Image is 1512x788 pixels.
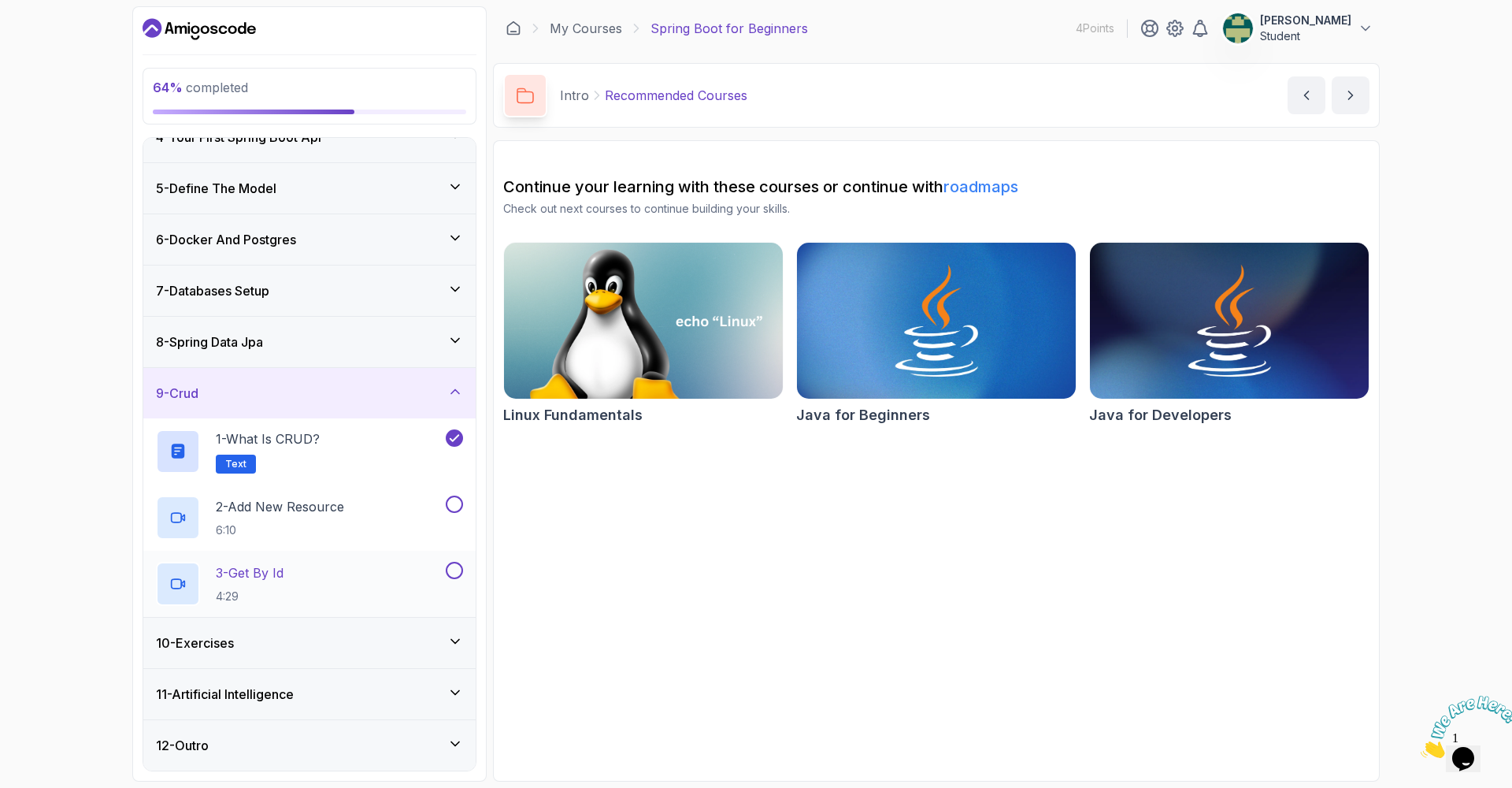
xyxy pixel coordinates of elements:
[156,429,463,474] button: 1-What is CRUD?Text
[143,266,476,316] button: 7-Databases Setup
[156,384,198,403] h3: 9 - Crud
[503,404,643,426] h2: Linux Fundamentals
[943,177,1018,196] a: roadmaps
[504,243,783,399] img: Linux Fundamentals card
[153,80,183,95] span: 64 %
[216,497,344,516] p: 2 - Add New Resource
[153,80,248,95] span: completed
[225,458,246,470] span: Text
[6,6,104,69] img: Chat attention grabber
[156,281,269,300] h3: 7 - Databases Setup
[1089,242,1369,426] a: Java for Developers cardJava for Developers
[143,720,476,771] button: 12-Outro
[506,20,521,36] a: Dashboard
[605,86,747,105] p: Recommended Courses
[143,669,476,719] button: 11-Artificial Intelligence
[143,214,476,265] button: 6-Docker And Postgres
[156,634,234,652] h3: 10 - Exercises
[143,618,476,668] button: 10-Exercises
[560,86,589,105] p: Intro
[796,404,930,426] h2: Java for Beginners
[1288,76,1325,114] button: previous content
[6,6,13,20] span: 1
[143,317,476,367] button: 8-Spring Data Jpa
[216,563,283,582] p: 3 - Get By Id
[1260,28,1351,44] p: Student
[1223,13,1253,43] img: user profile image
[156,333,263,351] h3: 8 - Spring Data Jpa
[1332,76,1369,114] button: next content
[156,736,209,755] h3: 12 - Outro
[1414,689,1512,764] iframe: chat widget
[1260,13,1351,28] p: [PERSON_NAME]
[796,242,1077,426] a: Java for Beginners cardJava for Beginners
[156,230,296,249] h3: 6 - Docker And Postgres
[156,496,463,540] button: 2-Add New Resource6:10
[216,429,320,448] p: 1 - What is CRUD?
[143,368,476,418] button: 9-Crud
[503,242,784,426] a: Linux Fundamentals cardLinux Fundamentals
[550,19,622,38] a: My Courses
[503,201,1369,217] p: Check out next courses to continue building your skills.
[1090,243,1369,399] img: Java for Developers card
[1089,404,1232,426] h2: Java for Developers
[650,19,808,38] p: Spring Boot for Beginners
[216,589,283,604] p: 4:29
[216,522,344,538] p: 6:10
[156,685,294,704] h3: 11 - Artificial Intelligence
[1222,13,1373,44] button: user profile image[PERSON_NAME]Student
[143,17,256,42] a: Dashboard
[156,179,276,198] h3: 5 - Define The Model
[143,163,476,214] button: 5-Define The Model
[503,176,1369,198] h2: Continue your learning with these courses or continue with
[156,562,463,606] button: 3-Get By Id4:29
[797,243,1076,399] img: Java for Beginners card
[1076,20,1114,36] p: 4 Points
